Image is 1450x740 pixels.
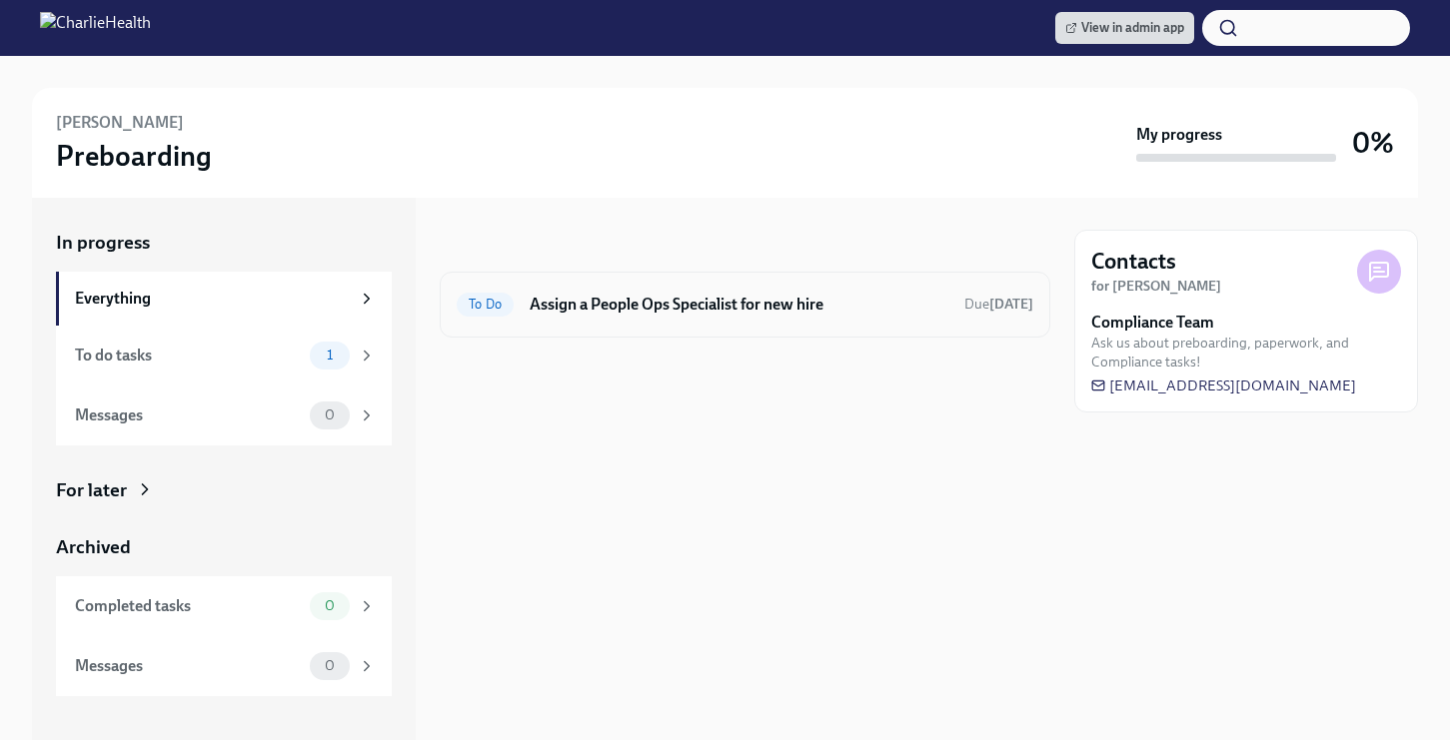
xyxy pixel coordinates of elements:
h4: Contacts [1091,247,1176,277]
h3: Preboarding [56,138,212,174]
div: Messages [75,655,302,677]
h3: 0% [1352,125,1394,161]
span: View in admin app [1065,18,1184,38]
strong: [DATE] [989,296,1033,313]
strong: My progress [1136,124,1222,146]
a: Archived [56,534,392,560]
span: 0 [313,407,347,422]
span: Due [964,296,1033,313]
a: To do tasks1 [56,326,392,385]
div: Messages [75,404,302,426]
span: 0 [313,598,347,613]
span: Ask us about preboarding, paperwork, and Compliance tasks! [1091,334,1401,371]
span: 0 [313,658,347,673]
a: In progress [56,230,392,256]
span: 1 [315,348,345,363]
a: Completed tasks0 [56,576,392,636]
strong: for [PERSON_NAME] [1091,278,1221,295]
h6: [PERSON_NAME] [56,112,184,134]
span: To Do [457,297,514,312]
a: Everything [56,272,392,326]
div: Everything [75,288,350,310]
a: Messages0 [56,385,392,445]
strong: Compliance Team [1091,312,1214,334]
div: To do tasks [75,345,302,367]
a: To DoAssign a People Ops Specialist for new hireDue[DATE] [457,289,1033,321]
a: Messages0 [56,636,392,696]
a: View in admin app [1055,12,1194,44]
a: [EMAIL_ADDRESS][DOMAIN_NAME] [1091,375,1356,395]
img: CharlieHealth [40,12,151,44]
span: September 20th, 2025 09:00 [964,295,1033,314]
div: Completed tasks [75,595,302,617]
div: For later [56,477,127,503]
a: For later [56,477,392,503]
h6: Assign a People Ops Specialist for new hire [530,294,948,316]
div: In progress [440,230,534,256]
